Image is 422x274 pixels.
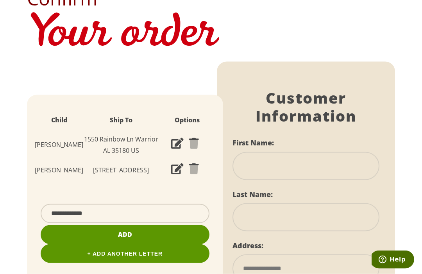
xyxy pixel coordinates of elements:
h1: Customer Information [232,89,379,125]
td: [PERSON_NAME] [35,130,83,160]
label: First Name: [232,138,274,147]
td: [STREET_ADDRESS] [83,160,159,181]
label: Last Name: [232,190,273,199]
th: Ship To [83,111,159,130]
td: [PERSON_NAME] [35,160,83,181]
td: 1550 Rainbow Ln Warrior AL 35180 US [83,130,159,160]
iframe: Opens a widget where you can find more information [372,251,414,270]
th: Options [159,111,215,130]
label: Address: [232,241,263,250]
h1: Your order [27,8,395,62]
button: Add [41,225,209,244]
a: + Add Another Letter [41,244,209,263]
th: Child [35,111,83,130]
span: Add [118,230,132,239]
